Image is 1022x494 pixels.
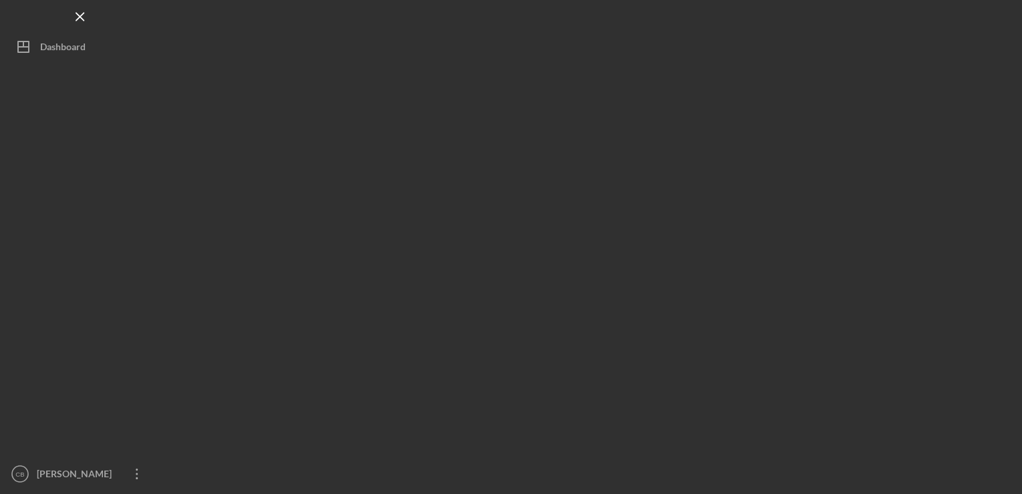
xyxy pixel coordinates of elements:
[7,33,154,60] button: Dashboard
[15,471,24,478] text: CB
[33,461,120,491] div: [PERSON_NAME]
[40,33,86,64] div: Dashboard
[7,461,154,487] button: CB[PERSON_NAME]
